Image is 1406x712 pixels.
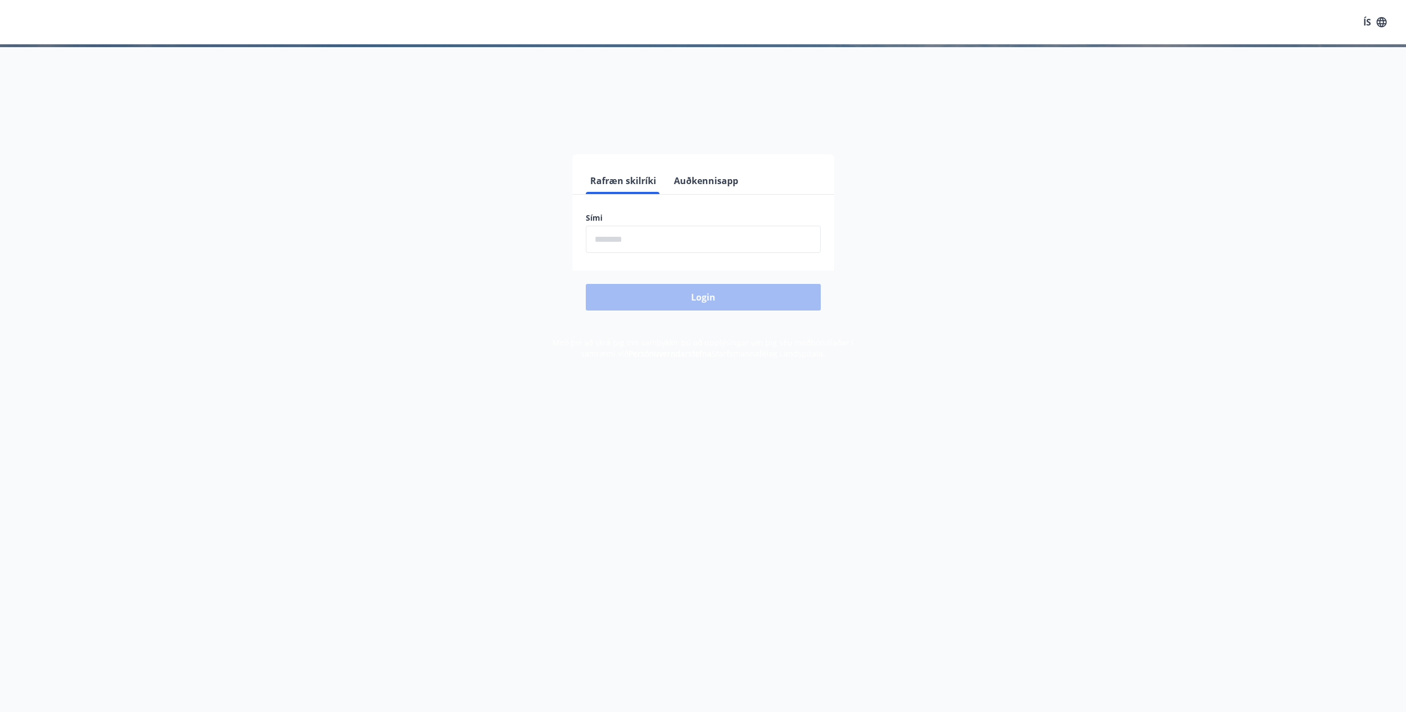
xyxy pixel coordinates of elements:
span: Vinsamlegast skráðu þig inn með rafrænum skilríkjum eða Auðkennisappi. [529,118,877,131]
button: Auðkennisapp [669,167,743,194]
a: Persónuverndarstefna [628,348,712,359]
button: ÍS [1357,12,1393,32]
button: Rafræn skilríki [586,167,661,194]
span: Með því að skrá þig inn samþykkir þú að upplýsingar um þig séu meðhöndlaðar í samræmi við Starfsm... [553,337,853,359]
label: Sími [586,212,821,223]
h1: Félagavefur, Starfsmannafélag Landspítala [318,67,1089,109]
